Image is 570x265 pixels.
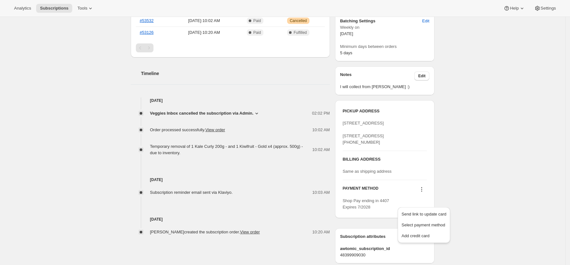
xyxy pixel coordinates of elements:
[530,4,560,13] button: Settings
[340,24,429,31] span: Weekly on
[343,186,379,194] h3: PAYMENT METHOD
[141,70,330,77] h2: Timeline
[343,198,389,209] span: Shop Pay ending in 4407 Expires 7/2028
[140,30,153,35] a: #53126
[36,4,72,13] button: Subscriptions
[340,72,415,80] h3: Notes
[414,72,429,80] button: Edit
[418,73,426,79] span: Edit
[400,231,448,241] button: Add credit card
[150,190,233,195] span: Subscription reminder email sent via Klaviyo.
[131,177,330,183] h4: [DATE]
[312,229,330,235] span: 10:20 AM
[510,6,519,11] span: Help
[312,189,330,196] span: 10:03 AM
[140,18,153,23] a: #53532
[293,30,307,35] span: Fulfilled
[340,31,353,36] span: [DATE]
[174,18,235,24] span: [DATE] · 10:02 AM
[10,4,35,13] button: Analytics
[253,18,261,23] span: Paid
[312,147,330,153] span: 10:02 AM
[418,16,433,26] button: Edit
[131,216,330,223] h4: [DATE]
[402,233,429,238] span: Add credit card
[340,246,429,252] span: awtomic_subscription_id
[402,212,446,216] span: Send link to update card
[131,97,330,104] h4: [DATE]
[340,233,415,242] h3: Subscription attributes
[343,108,427,114] h3: PICKUP ADDRESS
[500,4,529,13] button: Help
[77,6,87,11] span: Tools
[205,127,225,132] a: View order
[340,18,422,24] h6: Batching Settings
[343,121,384,145] span: [STREET_ADDRESS] [STREET_ADDRESS] [PHONE_NUMBER]
[150,110,260,117] button: Veggies Inbox cancelled the subscription via Admin.
[312,127,330,133] span: 10:02 AM
[340,50,352,55] span: 5 days
[150,127,225,132] span: Order processed successfully.
[150,110,254,117] span: Veggies Inbox cancelled the subscription via Admin.
[340,43,429,50] span: Minimum days between orders
[14,6,31,11] span: Analytics
[340,252,429,258] span: 48399909030
[422,18,429,24] span: Edit
[40,6,68,11] span: Subscriptions
[402,223,445,227] span: Select payment method
[400,220,448,230] button: Select payment method
[340,84,429,90] span: I will collect from [PERSON_NAME] :)
[290,18,307,23] span: Cancelled
[150,144,303,155] span: Temporary removal of 1 Kale Curly 200g - and 1 Kiwifruit - Gold x4 (approx. 500g) - due to invent...
[343,156,427,163] h3: BILLING ADDRESS
[74,4,98,13] button: Tools
[400,209,448,219] button: Send link to update card
[541,6,556,11] span: Settings
[150,230,260,234] span: [PERSON_NAME] created the subscription order.
[136,43,325,52] nav: Pagination
[312,110,330,117] span: 02:02 PM
[240,230,260,234] a: View order
[343,169,392,174] span: Same as shipping address
[253,30,261,35] span: Paid
[174,29,235,36] span: [DATE] · 10:20 AM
